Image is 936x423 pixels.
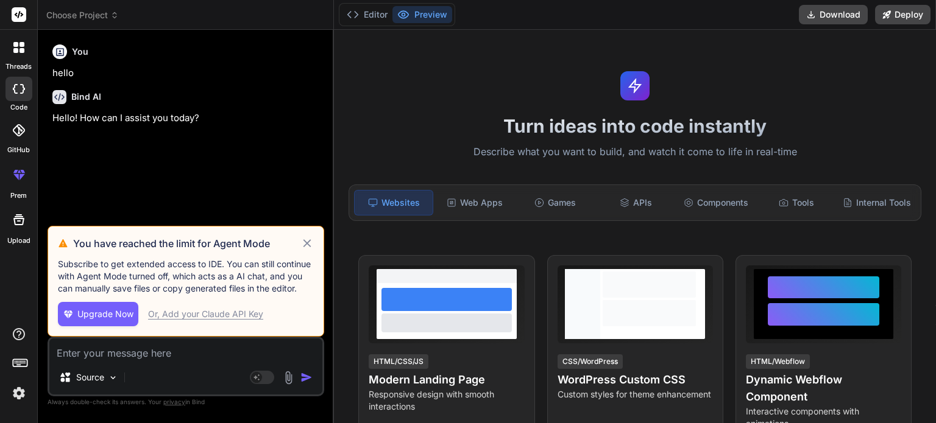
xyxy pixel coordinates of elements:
[369,388,524,413] p: Responsive design with smooth interactions
[597,190,675,215] div: APIs
[341,144,929,160] p: Describe what you want to build, and watch it come to life in real-time
[558,354,623,369] div: CSS/WordPress
[148,308,263,320] div: Or, Add your Claude API Key
[436,190,514,215] div: Web Apps
[757,190,835,215] div: Tools
[7,145,30,155] label: GitHub
[163,398,185,405] span: privacy
[558,371,713,388] h4: WordPress Custom CSS
[5,61,32,72] label: threads
[46,9,119,21] span: Choose Project
[516,190,594,215] div: Games
[746,354,810,369] div: HTML/Webflow
[52,66,322,80] p: hello
[369,354,428,369] div: HTML/CSS/JS
[558,388,713,400] p: Custom styles for theme enhancement
[72,46,88,58] h6: You
[838,190,916,215] div: Internal Tools
[282,371,296,385] img: attachment
[354,190,433,215] div: Websites
[677,190,755,215] div: Components
[746,371,901,405] h4: Dynamic Webflow Component
[392,6,452,23] button: Preview
[76,371,104,383] p: Source
[108,372,118,383] img: Pick Models
[77,308,133,320] span: Upgrade Now
[342,6,392,23] button: Editor
[369,371,524,388] h4: Modern Landing Page
[875,5,931,24] button: Deploy
[10,191,27,201] label: prem
[52,111,322,125] p: Hello! How can I assist you today?
[799,5,868,24] button: Download
[48,396,324,408] p: Always double-check its answers. Your in Bind
[58,302,138,326] button: Upgrade Now
[58,258,314,295] p: Subscribe to get extended access to IDE. You can still continue with Agent Mode turned off, which...
[7,236,30,246] label: Upload
[300,371,313,383] img: icon
[10,102,27,113] label: code
[9,383,29,404] img: settings
[71,91,101,103] h6: Bind AI
[341,115,929,137] h1: Turn ideas into code instantly
[73,236,300,251] h3: You have reached the limit for Agent Mode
